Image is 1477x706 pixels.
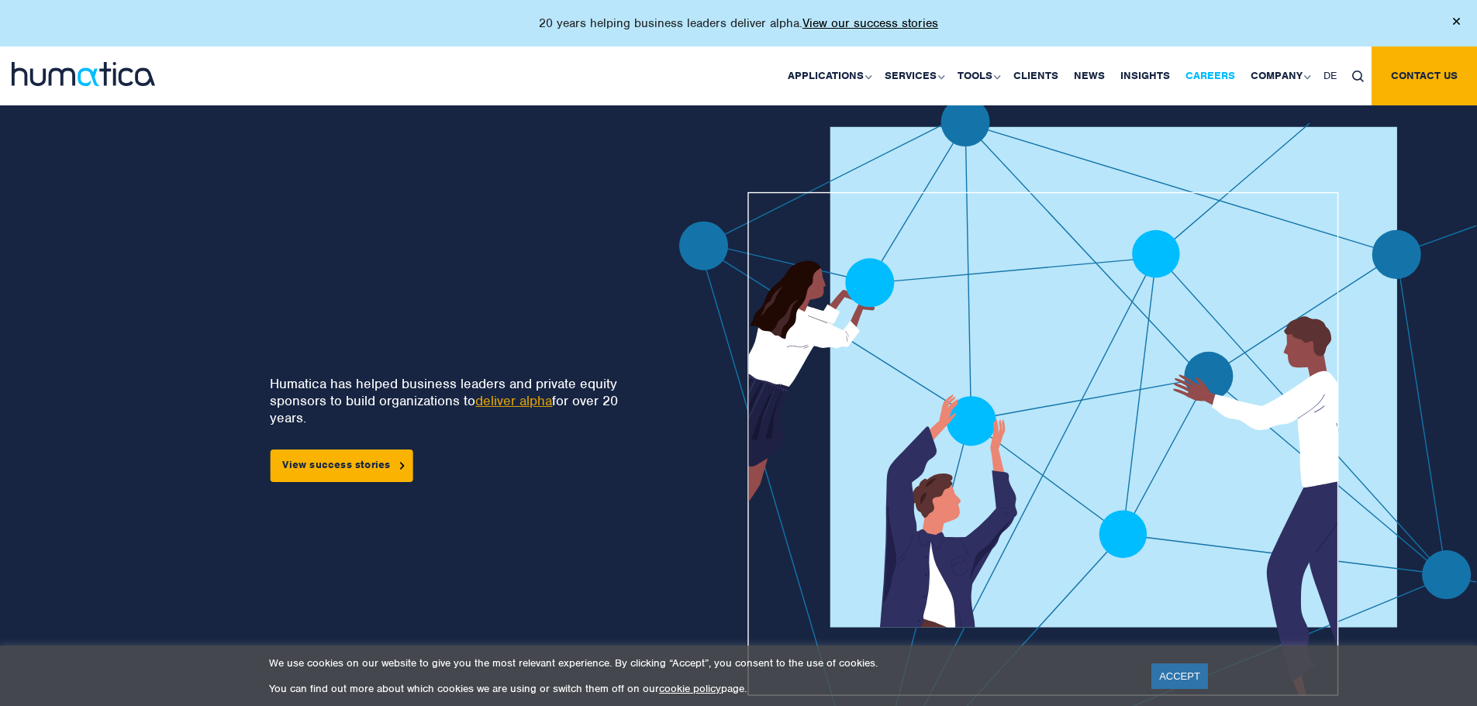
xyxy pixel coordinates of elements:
a: Contact us [1372,46,1477,105]
img: arrowicon [400,462,405,469]
a: Clients [1006,46,1066,105]
a: Applications [780,46,877,105]
a: ACCEPT [1151,663,1208,689]
span: DE [1323,69,1337,82]
a: View our success stories [802,15,938,31]
a: Services [877,46,950,105]
a: View success stories [270,449,412,482]
p: We use cookies on our website to give you the most relevant experience. By clicking “Accept”, you... [269,656,1132,670]
a: Company [1243,46,1316,105]
a: deliver alpha [475,392,552,409]
a: Careers [1178,46,1243,105]
img: logo [12,62,155,86]
img: search_icon [1352,71,1364,82]
a: Tools [950,46,1006,105]
p: You can find out more about which cookies we are using or switch them off on our page. [269,682,1132,695]
a: News [1066,46,1113,105]
p: 20 years helping business leaders deliver alpha. [539,15,938,31]
a: DE [1316,46,1344,105]
p: Humatica has helped business leaders and private equity sponsors to build organizations to for ov... [270,375,629,426]
a: cookie policy [659,682,721,695]
a: Insights [1113,46,1178,105]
